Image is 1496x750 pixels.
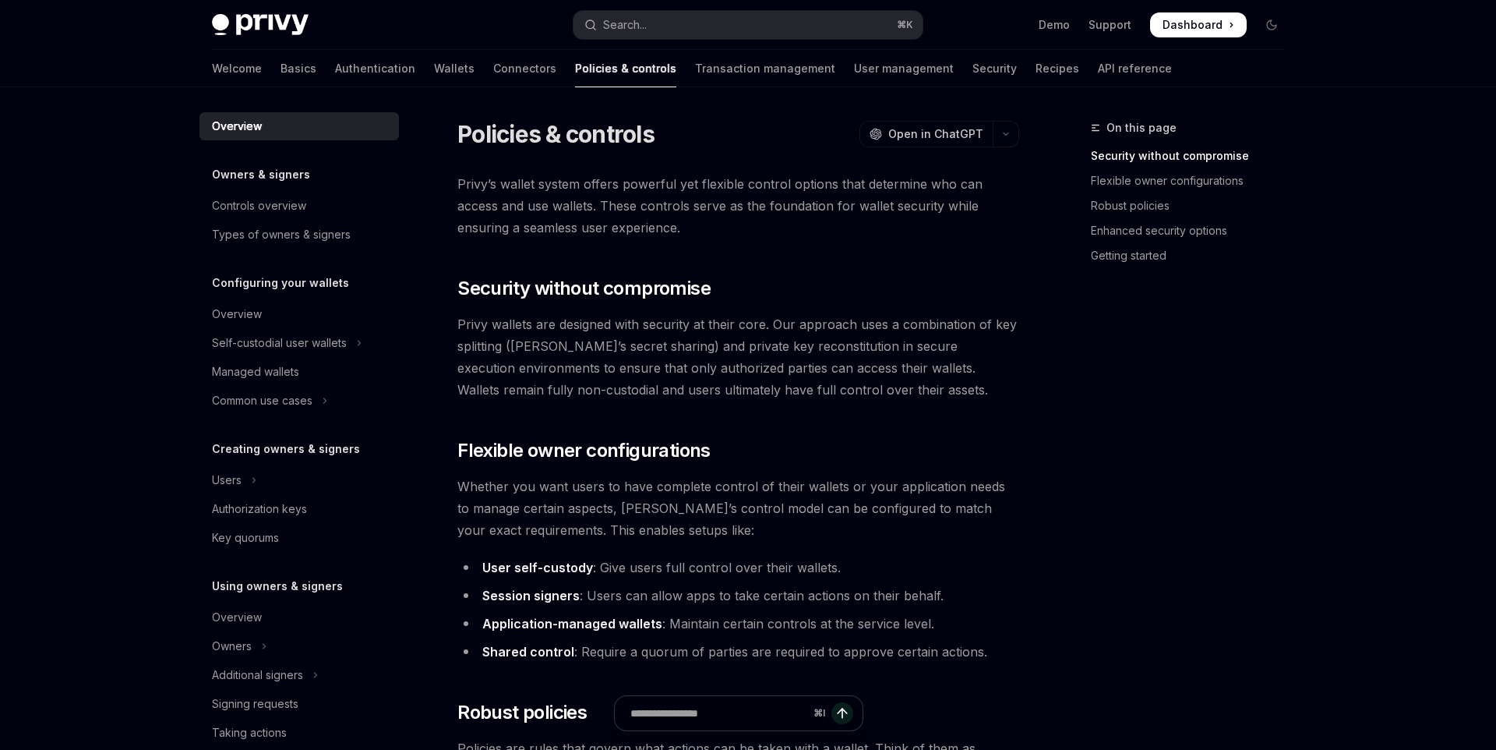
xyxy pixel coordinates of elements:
[212,274,349,292] h5: Configuring your wallets
[457,276,711,301] span: Security without compromise
[212,695,298,713] div: Signing requests
[212,500,307,518] div: Authorization keys
[212,225,351,244] div: Types of owners & signers
[199,632,399,660] button: Toggle Owners section
[280,50,316,87] a: Basics
[212,637,252,656] div: Owners
[482,616,662,631] strong: Application-managed wallets
[212,666,303,685] div: Additional signers
[972,50,1017,87] a: Security
[212,334,347,352] div: Self-custodial user wallets
[1088,17,1131,33] a: Support
[888,126,983,142] span: Open in ChatGPT
[1106,119,1177,137] span: On this page
[199,112,399,140] a: Overview
[482,588,580,603] strong: Session signers
[859,121,993,147] button: Open in ChatGPT
[1091,193,1297,218] a: Robust policies
[212,165,310,184] h5: Owners & signers
[212,471,242,490] div: Users
[603,16,647,34] div: Search...
[212,391,312,410] div: Common use cases
[199,387,399,415] button: Toggle Common use cases section
[457,613,1019,635] li: : Maintain certain controls at the service level.
[573,11,923,39] button: Open search
[1091,143,1297,168] a: Security without compromise
[575,50,676,87] a: Policies & controls
[335,50,415,87] a: Authentication
[199,719,399,747] a: Taking actions
[199,192,399,220] a: Controls overview
[212,608,262,627] div: Overview
[457,476,1019,541] span: Whether you want users to have complete control of their wallets or your application needs to man...
[482,644,574,660] strong: Shared control
[434,50,475,87] a: Wallets
[1098,50,1172,87] a: API reference
[212,529,279,547] div: Key quorums
[1091,243,1297,268] a: Getting started
[212,305,262,324] div: Overview
[199,495,399,523] a: Authorization keys
[1039,17,1070,33] a: Demo
[212,577,343,596] h5: Using owners & signers
[199,221,399,249] a: Types of owners & signers
[199,603,399,631] a: Overview
[457,438,711,463] span: Flexible owner configurations
[199,690,399,718] a: Signing requests
[493,50,556,87] a: Connectors
[1036,50,1079,87] a: Recipes
[212,196,306,215] div: Controls overview
[212,50,262,87] a: Welcome
[1163,17,1223,33] span: Dashboard
[695,50,835,87] a: Transaction management
[457,641,1019,663] li: : Require a quorum of parties are required to approve certain actions.
[199,358,399,386] a: Managed wallets
[212,117,262,136] div: Overview
[457,585,1019,607] li: : Users can allow apps to take certain actions on their behalf.
[457,173,1019,239] span: Privy’s wallet system offers powerful yet flexible control options that determine who can access ...
[212,723,287,742] div: Taking actions
[457,313,1019,401] span: Privy wallets are designed with security at their core. Our approach uses a combination of key sp...
[1259,12,1284,37] button: Toggle dark mode
[199,300,399,328] a: Overview
[212,363,299,381] div: Managed wallets
[1150,12,1247,37] a: Dashboard
[199,466,399,494] button: Toggle Users section
[1091,218,1297,243] a: Enhanced security options
[199,524,399,552] a: Key quorums
[482,560,593,575] strong: User self-custody
[199,329,399,357] button: Toggle Self-custodial user wallets section
[199,661,399,689] button: Toggle Additional signers section
[212,14,309,36] img: dark logo
[1091,168,1297,193] a: Flexible owner configurations
[457,557,1019,578] li: : Give users full control over their wallets.
[897,19,913,31] span: ⌘ K
[457,120,654,148] h1: Policies & controls
[854,50,954,87] a: User management
[212,440,360,458] h5: Creating owners & signers
[630,696,807,731] input: Ask a question...
[831,702,853,724] button: Send message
